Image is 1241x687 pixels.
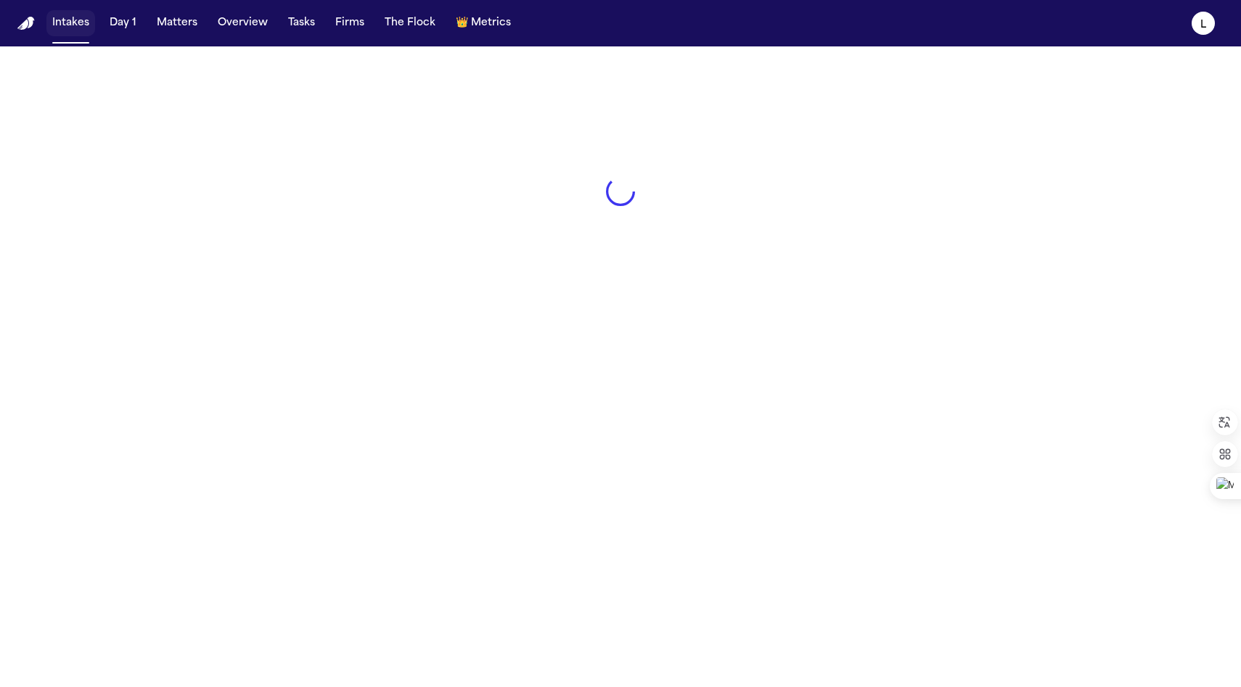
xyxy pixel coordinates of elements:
button: The Flock [379,10,441,36]
button: Tasks [282,10,321,36]
img: Finch Logo [17,17,35,30]
a: Home [17,17,35,30]
button: Matters [151,10,203,36]
button: Firms [329,10,370,36]
button: Day 1 [104,10,142,36]
button: crownMetrics [450,10,517,36]
button: Overview [212,10,274,36]
button: Intakes [46,10,95,36]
